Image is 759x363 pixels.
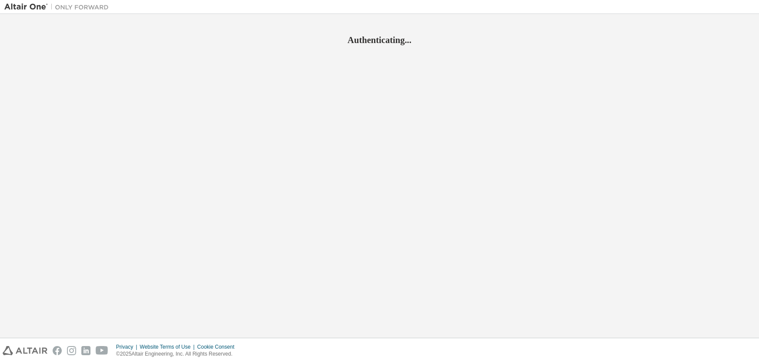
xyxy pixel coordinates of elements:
[4,34,755,46] h2: Authenticating...
[4,3,113,11] img: Altair One
[53,346,62,355] img: facebook.svg
[116,343,140,350] div: Privacy
[140,343,197,350] div: Website Terms of Use
[67,346,76,355] img: instagram.svg
[96,346,108,355] img: youtube.svg
[116,350,240,358] p: © 2025 Altair Engineering, Inc. All Rights Reserved.
[81,346,90,355] img: linkedin.svg
[3,346,47,355] img: altair_logo.svg
[197,343,239,350] div: Cookie Consent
